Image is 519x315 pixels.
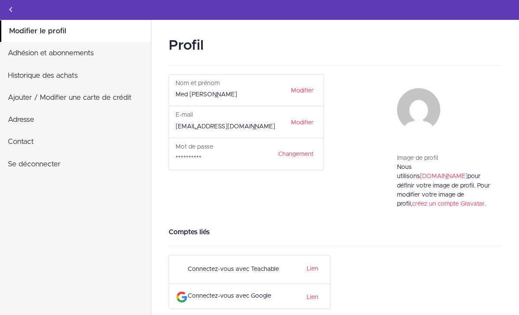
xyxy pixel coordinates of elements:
font: Modifier [291,88,314,94]
font: Connectez-vous avec Google [188,293,271,299]
button: Lien [304,263,318,274]
font: Profil [169,38,204,53]
font: Contact [8,138,34,145]
font: Lien [307,266,318,272]
a: Modifier [285,83,319,99]
a: Lien [307,292,318,302]
font: Adhésion et abonnements [8,49,94,57]
a: Changement [272,147,319,162]
font: Se déconnecter [8,160,61,168]
svg: Retour aux cours [6,4,16,15]
font: [EMAIL_ADDRESS][DOMAIN_NAME] [176,124,275,130]
font: Historique des achats [8,72,78,79]
a: Modifier le profil [1,20,151,42]
font: Image de profil [397,155,438,161]
font: Mot de passe [176,144,213,150]
a: créez un compte Gravatar [412,201,484,207]
font: Lien [307,294,318,300]
font: Adresse [8,116,34,123]
font: Changement [278,152,314,158]
img: amine.hamdaoui@emsi-edu.ma [397,88,440,131]
font: Connectez-vous avec Teachable [188,266,279,272]
font: Med [PERSON_NAME] [176,92,237,98]
font: Modifier le profil [9,27,66,35]
font: Comptes liés [169,229,210,235]
font: Nom et prénom [176,80,220,86]
font: Nous utilisons [397,164,420,179]
a: [DOMAIN_NAME] [420,173,468,179]
font: . [484,201,486,207]
img: Logo Google [176,292,187,302]
font: E-mail [176,112,193,118]
font: Modifier [291,120,314,126]
font: Ajouter / Modifier une carte de crédit [8,94,131,101]
a: Modifier [285,115,319,130]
